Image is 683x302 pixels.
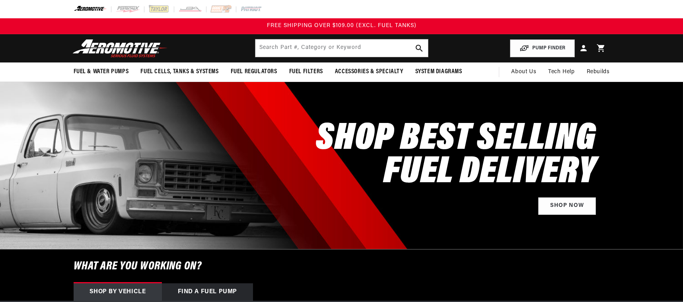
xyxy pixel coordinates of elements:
[140,68,218,76] span: Fuel Cells, Tanks & Systems
[510,39,575,57] button: PUMP FINDER
[329,62,409,81] summary: Accessories & Specialty
[54,249,630,283] h6: What are you working on?
[74,283,162,301] div: Shop by vehicle
[542,62,580,82] summary: Tech Help
[511,69,536,75] span: About Us
[538,197,596,215] a: Shop Now
[134,62,224,81] summary: Fuel Cells, Tanks & Systems
[316,123,595,189] h2: SHOP BEST SELLING FUEL DELIVERY
[335,68,403,76] span: Accessories & Specialty
[505,62,542,82] a: About Us
[587,68,610,76] span: Rebuilds
[162,283,253,301] div: Find a Fuel Pump
[548,68,574,76] span: Tech Help
[267,23,416,29] span: FREE SHIPPING OVER $109.00 (EXCL. FUEL TANKS)
[255,39,428,57] input: Search by Part Number, Category or Keyword
[68,62,135,81] summary: Fuel & Water Pumps
[70,39,170,58] img: Aeromotive
[581,62,616,82] summary: Rebuilds
[415,68,462,76] span: System Diagrams
[231,68,277,76] span: Fuel Regulators
[225,62,283,81] summary: Fuel Regulators
[74,68,129,76] span: Fuel & Water Pumps
[409,62,468,81] summary: System Diagrams
[411,39,428,57] button: search button
[289,68,323,76] span: Fuel Filters
[283,62,329,81] summary: Fuel Filters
